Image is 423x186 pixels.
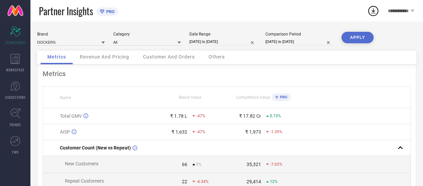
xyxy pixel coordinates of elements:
[6,67,25,72] span: WORKSPACE
[143,54,195,60] span: Customer And Orders
[104,9,115,14] span: PRO
[278,95,287,99] span: PRO
[246,179,261,184] div: 29,414
[5,40,25,45] span: SCORECARDS
[113,32,181,37] div: Category
[60,145,131,150] span: Customer Count (New vs Repeat)
[65,161,98,166] span: New Customers
[12,149,19,155] span: FWD
[179,95,201,100] span: Brand Value
[189,38,257,45] input: Select date range
[367,5,379,17] div: Open download list
[270,162,282,167] span: -7.03%
[270,114,281,118] span: 0.73%
[196,114,205,118] span: -47%
[80,54,129,60] span: Revenue And Pricing
[60,129,70,135] span: AISP
[209,54,225,60] span: Others
[182,162,187,167] div: 66
[182,179,187,184] div: 22
[342,32,374,43] button: APPLY
[236,95,270,100] span: Competitors Value
[171,129,187,135] div: ₹ 1,632
[196,130,205,134] span: -47%
[246,162,261,167] div: 35,321
[39,4,93,18] span: Partner Insights
[270,130,282,134] span: -1.39%
[60,95,71,100] span: Name
[65,178,104,184] span: Repeat Customers
[43,70,411,78] div: Metrics
[5,95,26,100] span: SUGGESTIONS
[170,113,187,119] div: ₹ 1.78 L
[196,179,209,184] span: -4.34%
[60,113,82,119] span: Total GMV
[265,32,333,37] div: Comparison Period
[245,129,261,135] div: ₹ 1,973
[47,54,66,60] span: Metrics
[189,32,257,37] div: Date Range
[37,32,105,37] div: Brand
[196,162,202,167] span: 0%
[9,122,21,127] span: TRENDS
[239,113,261,119] div: ₹ 17.82 Cr
[265,38,333,45] input: Select comparison period
[270,179,278,184] span: 12%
